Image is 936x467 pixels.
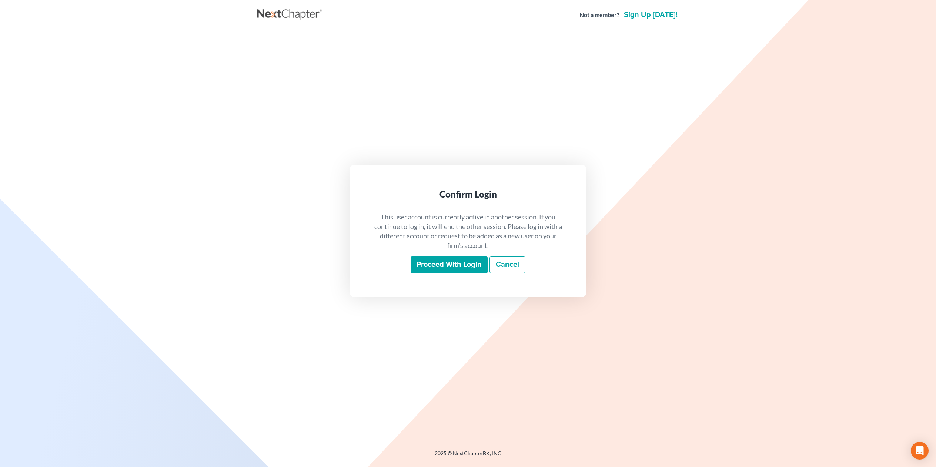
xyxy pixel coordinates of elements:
[411,256,488,273] input: Proceed with login
[579,11,619,19] strong: Not a member?
[911,442,929,460] div: Open Intercom Messenger
[373,212,563,251] p: This user account is currently active in another session. If you continue to log in, it will end ...
[373,188,563,200] div: Confirm Login
[622,11,679,19] a: Sign up [DATE]!
[489,256,525,273] a: Cancel
[257,450,679,463] div: 2025 © NextChapterBK, INC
